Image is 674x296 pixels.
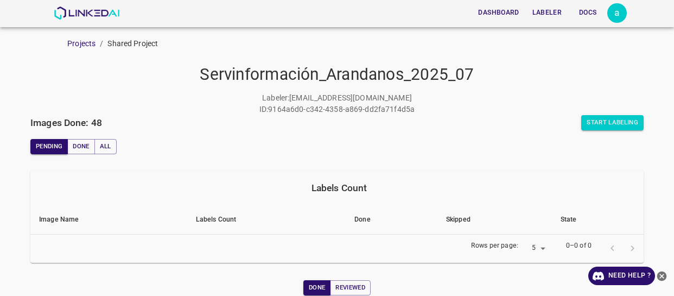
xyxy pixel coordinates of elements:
[262,92,289,104] p: Labeler :
[581,115,644,130] button: Start Labeling
[67,38,674,49] nav: breadcrumb
[566,241,592,251] p: 0–0 of 0
[474,4,523,22] button: Dashboard
[526,2,568,24] a: Labeler
[259,104,268,115] p: ID :
[289,92,412,104] p: [EMAIL_ADDRESS][DOMAIN_NAME]
[471,241,518,251] p: Rows per page:
[100,38,103,49] li: /
[187,205,346,235] th: Labels Count
[330,280,371,295] button: Reviewed
[607,3,627,23] div: a
[67,139,94,154] button: Done
[39,180,639,196] div: Labels Count
[30,65,644,85] h4: Servinformación_Arandanos_2025_07
[472,2,525,24] a: Dashboard
[607,3,627,23] button: Open settings
[437,205,552,235] th: Skipped
[54,7,119,20] img: LinkedAI
[588,267,655,285] a: Need Help ?
[30,115,102,130] h6: Images Done: 48
[568,2,607,24] a: Docs
[107,38,158,49] p: Shared Project
[268,104,415,115] p: 9164a6d0-c342-4358-a869-dd2fa71f4d5a
[523,241,549,256] div: 5
[346,205,437,235] th: Done
[570,4,605,22] button: Docs
[67,39,96,48] a: Projects
[94,139,117,154] button: All
[552,205,644,235] th: State
[303,280,330,295] button: Done
[30,139,68,154] button: Pending
[655,267,669,285] button: close-help
[30,205,187,235] th: Image Name
[528,4,566,22] button: Labeler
